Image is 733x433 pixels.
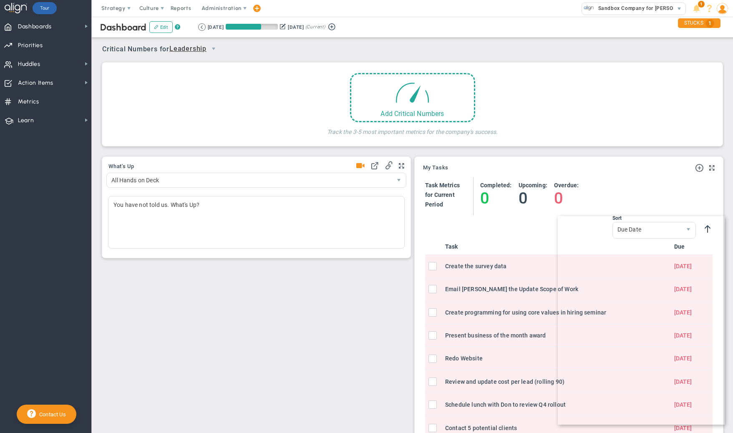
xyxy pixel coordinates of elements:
[445,400,668,409] div: Schedule lunch with Don to review Q4 rollout
[425,201,443,208] span: Period
[423,165,448,171] a: My Tasks
[202,5,241,11] span: Administration
[207,42,221,56] span: select
[445,262,668,271] div: Create the survey data
[107,173,392,187] span: All Hands on Deck
[327,122,498,136] h4: Track the 3-5 most important metrics for the company's success.
[351,110,474,118] div: Add Critical Numbers
[554,189,578,207] h4: 0
[18,55,40,73] span: Huddles
[612,215,695,221] div: Sort
[392,173,406,187] span: select
[226,24,278,30] div: Period Progress: 68% Day 62 of 90 with 28 remaining.
[18,18,52,35] span: Dashboards
[208,23,224,31] div: [DATE]
[18,74,53,92] span: Action Items
[198,23,206,31] button: Go to previous period
[445,354,668,363] div: Redo Website
[480,181,511,189] h4: Completed:
[554,181,578,189] h4: Overdue:
[674,425,692,431] span: [DATE]
[305,23,325,31] span: (Current)
[108,164,134,170] button: What's Up
[108,164,134,169] span: What's Up
[108,196,405,249] div: You have not told us. What's Up?
[442,239,671,255] th: Task
[445,284,668,294] div: Email Dave the Update Scope of Work
[169,44,207,54] span: Leadership
[518,189,547,207] h4: 0
[698,1,705,8] span: 1
[678,18,720,28] div: STUCKS
[518,181,547,189] h4: Upcoming:
[705,19,714,28] span: 1
[425,191,455,198] span: for Current
[673,3,685,15] span: select
[717,3,728,14] img: 148750.Person.photo
[100,22,146,33] span: Dashboard
[445,423,668,433] div: Contact 5 potential clients
[18,112,34,129] span: Learn
[445,307,668,317] div: Create programming for using core values in hiring seminar
[36,411,66,418] span: Contact Us
[594,3,696,14] span: Sandbox Company for [PERSON_NAME]
[139,5,159,11] span: Culture
[101,5,126,11] span: Strategy
[288,23,304,31] div: [DATE]
[149,21,173,33] button: Edit
[18,93,39,111] span: Metrics
[480,189,511,207] h4: 0
[445,331,668,340] div: Present business of the month award
[425,181,460,189] h4: Task Metrics
[445,377,668,386] div: Review and update cost per lead (rolling 90)
[584,3,594,13] img: 31507.Company.photo
[102,42,223,57] span: Critical Numbers for
[18,37,43,54] span: Priorities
